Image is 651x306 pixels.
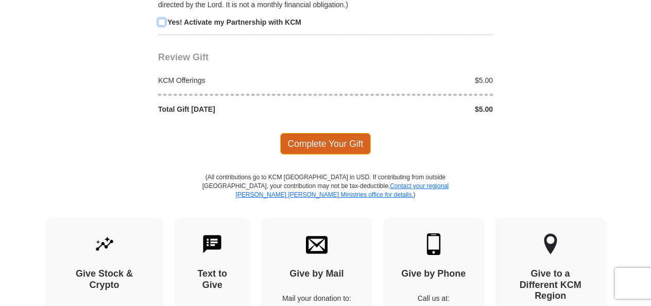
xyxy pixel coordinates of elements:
img: other-region [543,233,558,255]
div: KCM Offerings [153,75,326,86]
p: (All contributions go to KCM [GEOGRAPHIC_DATA] in USD. If contributing from outside [GEOGRAPHIC_D... [202,173,449,218]
img: envelope.svg [306,233,328,255]
p: Mail your donation to: [279,293,354,303]
div: $5.00 [325,104,499,114]
strong: Yes! Activate my Partnership with KCM [167,18,301,26]
span: Complete Your Gift [280,133,371,155]
p: Call us at: [401,293,466,303]
img: mobile.svg [423,233,444,255]
h4: Give by Phone [401,268,466,280]
img: text-to-give.svg [201,233,223,255]
h4: Give Stock & Crypto [63,268,146,291]
div: Total Gift [DATE] [153,104,326,114]
h4: Text to Give [193,268,233,291]
h4: Give to a Different KCM Region [513,268,588,302]
div: $5.00 [325,75,499,86]
img: give-by-stock.svg [94,233,115,255]
h4: Give by Mail [279,268,354,280]
span: Review Gift [158,52,209,62]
